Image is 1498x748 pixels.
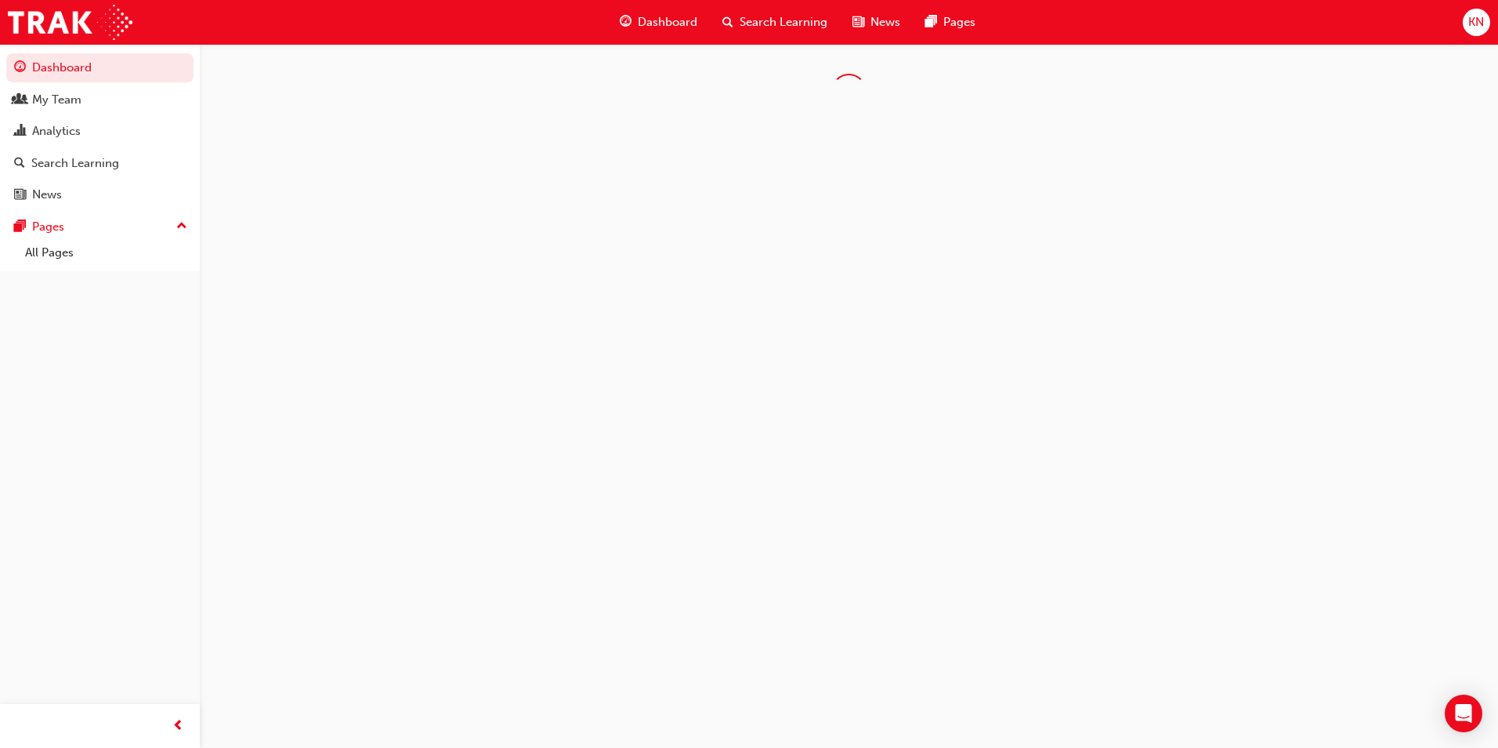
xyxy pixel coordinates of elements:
span: guage-icon [14,61,26,75]
div: Search Learning [31,154,119,172]
a: Search Learning [6,149,194,178]
span: Pages [943,13,975,31]
button: Pages [6,212,194,241]
span: news-icon [852,13,864,32]
a: guage-iconDashboard [607,6,710,38]
div: Pages [32,218,64,236]
a: Analytics [6,117,194,146]
a: search-iconSearch Learning [710,6,840,38]
span: search-icon [14,157,25,171]
span: up-icon [176,216,187,237]
span: Search Learning [740,13,827,31]
a: My Team [6,85,194,114]
span: prev-icon [172,717,184,736]
a: Dashboard [6,53,194,82]
img: Trak [8,5,132,40]
a: News [6,180,194,209]
a: All Pages [19,241,194,265]
span: pages-icon [925,13,937,32]
span: news-icon [14,188,26,202]
span: people-icon [14,93,26,107]
span: guage-icon [620,13,631,32]
span: News [870,13,900,31]
button: KN [1463,9,1490,36]
div: My Team [32,91,81,109]
a: pages-iconPages [913,6,988,38]
div: News [32,186,62,204]
span: KN [1468,13,1484,31]
a: news-iconNews [840,6,913,38]
span: Dashboard [638,13,697,31]
span: search-icon [722,13,733,32]
span: chart-icon [14,125,26,139]
button: DashboardMy TeamAnalyticsSearch LearningNews [6,50,194,212]
span: pages-icon [14,220,26,234]
div: Open Intercom Messenger [1445,695,1482,732]
div: Analytics [32,122,81,140]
